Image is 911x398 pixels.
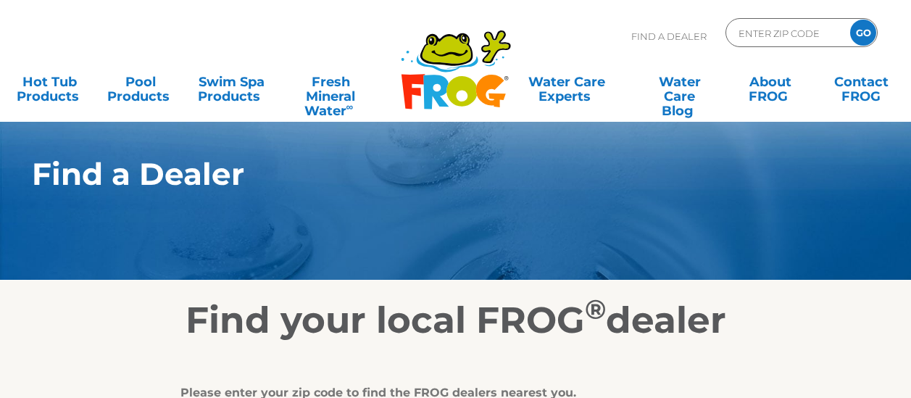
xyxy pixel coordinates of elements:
h2: Find your local FROG dealer [10,299,902,342]
a: ContactFROG [826,67,897,96]
a: Fresh MineralWater∞ [287,67,375,96]
a: Swim SpaProducts [196,67,266,96]
input: Zip Code Form [737,22,835,43]
p: Find A Dealer [631,18,707,54]
a: AboutFROG [735,67,805,96]
a: PoolProducts [105,67,175,96]
a: Water CareBlog [644,67,715,96]
a: Hot TubProducts [14,67,85,96]
sup: ∞ [346,101,354,112]
input: GO [850,20,876,46]
sup: ® [585,293,606,326]
a: Water CareExperts [509,67,624,96]
h1: Find a Dealer [32,157,812,191]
